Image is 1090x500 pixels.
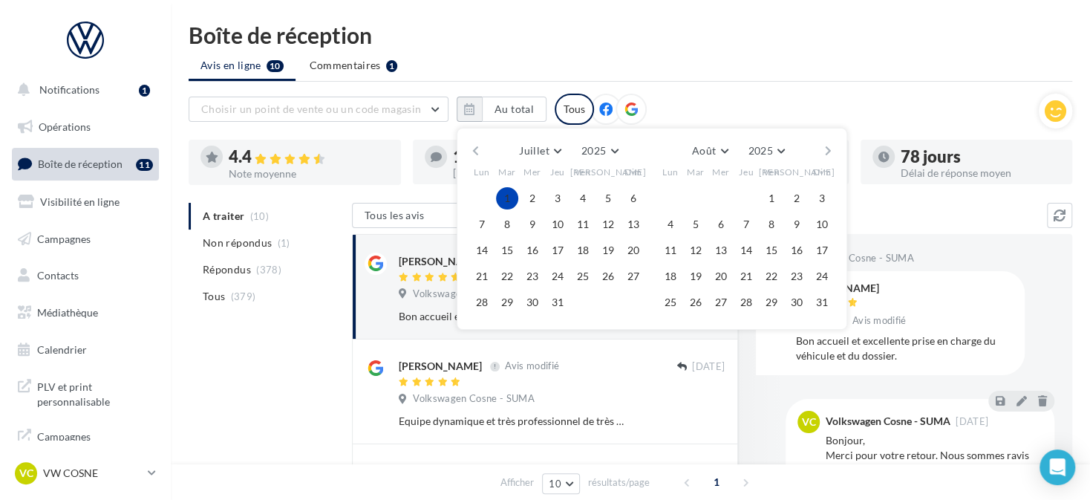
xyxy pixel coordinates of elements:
[9,297,162,328] a: Médiathèque
[229,169,389,179] div: Note moyenne
[760,291,783,314] button: 29
[692,144,716,157] span: Août
[572,213,594,236] button: 11
[685,213,707,236] button: 5
[659,265,682,288] button: 18
[555,94,594,125] div: Tous
[471,239,493,262] button: 14
[572,239,594,262] button: 18
[521,187,544,210] button: 2
[597,265,619,288] button: 26
[43,466,142,481] p: VW COSNE
[399,464,482,478] div: [PERSON_NAME]
[685,239,707,262] button: 12
[710,265,732,288] button: 20
[811,265,833,288] button: 24
[399,309,628,324] div: Bon accueil et excellente prise en charge du véhicule et du dossier.
[513,140,567,161] button: Juillet
[521,265,544,288] button: 23
[597,213,619,236] button: 12
[687,166,705,178] span: Mar
[792,252,913,265] span: Volkswagen Cosne - SUMA
[735,265,757,288] button: 21
[453,168,613,178] div: [PERSON_NAME] non répondus
[352,203,500,228] button: Tous les avis
[278,237,290,249] span: (1)
[901,168,1061,178] div: Délai de réponse moyen
[457,97,546,122] button: Au total
[748,144,772,157] span: 2025
[521,213,544,236] button: 9
[39,120,91,133] span: Opérations
[685,265,707,288] button: 19
[760,239,783,262] button: 15
[38,158,123,170] span: Boîte de réception
[519,144,549,157] span: Juillet
[811,239,833,262] button: 17
[365,209,425,221] span: Tous les avis
[712,166,730,178] span: Mer
[1040,449,1075,485] div: Open Intercom Messenger
[505,360,559,372] span: Avis modifié
[811,213,833,236] button: 10
[9,224,162,255] a: Campagnes
[474,166,490,178] span: Lun
[546,291,569,314] button: 31
[786,291,808,314] button: 30
[705,470,728,494] span: 1
[813,166,831,178] span: Dim
[203,262,251,277] span: Répondus
[622,213,644,236] button: 13
[37,343,87,356] span: Calendrier
[622,239,644,262] button: 20
[901,149,1061,165] div: 78 jours
[796,334,1013,363] div: Bon accueil et excellente prise en charge du véhicule et du dossier.
[710,213,732,236] button: 6
[742,140,790,161] button: 2025
[546,265,569,288] button: 24
[203,289,225,304] span: Tous
[692,360,725,374] span: [DATE]
[496,187,518,210] button: 1
[399,359,482,374] div: [PERSON_NAME]
[12,459,159,487] a: VC VW COSNE
[399,254,482,269] div: [PERSON_NAME]
[9,148,162,180] a: Boîte de réception11
[471,265,493,288] button: 21
[786,213,808,236] button: 9
[550,166,565,178] span: Jeu
[710,239,732,262] button: 13
[826,416,950,426] div: Volkswagen Cosne - SUMA
[9,111,162,143] a: Opérations
[570,166,647,178] span: [PERSON_NAME]
[523,166,541,178] span: Mer
[624,166,642,178] span: Dim
[735,291,757,314] button: 28
[37,377,153,409] span: PLV et print personnalisable
[796,283,910,293] div: [PERSON_NAME]
[9,334,162,366] a: Calendrier
[139,85,150,97] div: 1
[189,97,448,122] button: Choisir un point de vente ou un code magasin
[201,103,421,115] span: Choisir un point de vente ou un code magasin
[9,74,156,105] button: Notifications 1
[19,466,33,481] span: VC
[760,187,783,210] button: 1
[572,265,594,288] button: 25
[572,187,594,210] button: 4
[37,269,79,282] span: Contacts
[482,97,546,122] button: Au total
[546,187,569,210] button: 3
[760,213,783,236] button: 8
[399,414,628,429] div: Equipe dynamique et très professionnel de très bons conseils. Je les remercie énormément.
[37,426,153,458] span: Campagnes DataOnDemand
[659,291,682,314] button: 25
[500,475,534,490] span: Afficher
[786,265,808,288] button: 23
[710,291,732,314] button: 27
[231,290,256,302] span: (379)
[581,144,606,157] span: 2025
[136,159,153,171] div: 11
[549,478,561,490] span: 10
[189,24,1072,46] div: Boîte de réception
